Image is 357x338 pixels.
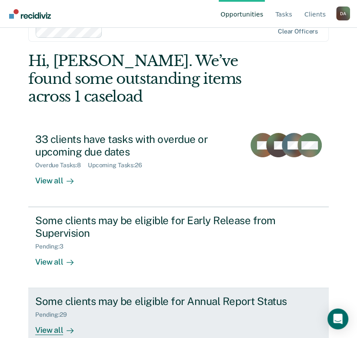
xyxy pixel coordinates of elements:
button: Profile dropdown button [336,7,350,20]
div: View all [35,318,84,335]
a: 33 clients have tasks with overdue or upcoming due datesOverdue Tasks:8Upcoming Tasks:26View all [28,126,329,207]
img: Recidiviz [9,9,51,19]
div: View all [35,169,84,186]
div: Upcoming Tasks : 26 [88,162,149,169]
div: Pending : 29 [35,311,74,318]
div: Some clients may be eligible for Early Release from Supervision [35,214,301,239]
div: Hi, [PERSON_NAME]. We’ve found some outstanding items across 1 caseload [28,52,269,105]
div: D A [336,7,350,20]
a: Some clients may be eligible for Early Release from SupervisionPending:3View all [28,207,329,288]
div: Overdue Tasks : 8 [35,162,88,169]
div: View all [35,250,84,267]
div: Some clients may be eligible for Annual Report Status [35,295,301,308]
div: Clear officers [278,28,318,35]
div: Open Intercom Messenger [327,308,348,329]
div: Pending : 3 [35,243,70,250]
div: 33 clients have tasks with overdue or upcoming due dates [35,133,238,158]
